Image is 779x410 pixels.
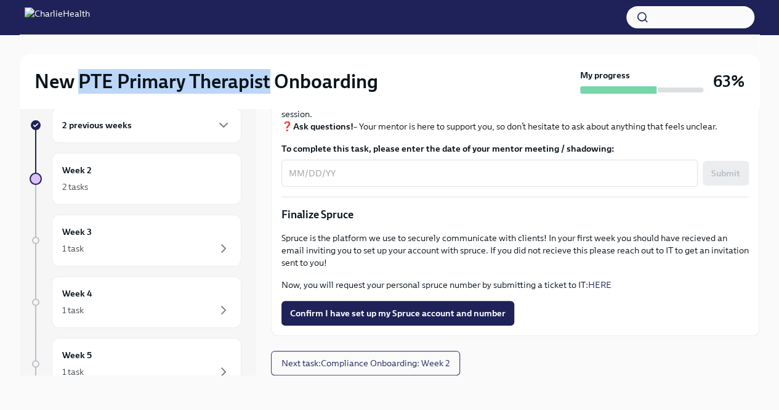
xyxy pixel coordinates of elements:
[281,279,749,291] p: Now, you will request your personal spruce number by submitting a ticket to IT:
[30,215,241,266] a: Week 31 task
[30,153,241,205] a: Week 22 tasks
[271,351,460,375] button: Next task:Compliance Onboarding: Week 2
[25,7,90,27] img: CharlieHealth
[290,307,506,319] span: Confirm I have set up my Spruce account and number
[281,232,749,269] p: Spruce is the platform we use to securely communicate with clients! In your first week you should...
[281,301,514,326] button: Confirm I have set up my Spruce account and number
[62,242,84,255] div: 1 task
[30,276,241,328] a: Week 41 task
[62,348,92,362] h6: Week 5
[62,181,88,193] div: 2 tasks
[62,163,92,177] h6: Week 2
[34,69,378,94] h2: New PTE Primary Therapist Onboarding
[52,107,241,143] div: 2 previous weeks
[713,70,745,92] h3: 63%
[281,357,450,369] span: Next task : Compliance Onboarding: Week 2
[62,366,84,378] div: 1 task
[62,118,132,132] h6: 2 previous weeks
[588,279,611,290] a: HERE
[30,338,241,390] a: Week 51 task
[281,142,749,155] label: To complete this task, please enter the date of your mentor meeting / shadowing:
[62,304,84,316] div: 1 task
[62,287,92,300] h6: Week 4
[62,225,92,239] h6: Week 3
[293,121,353,132] strong: Ask questions!
[580,69,630,81] strong: My progress
[281,207,749,222] p: Finalize Spruce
